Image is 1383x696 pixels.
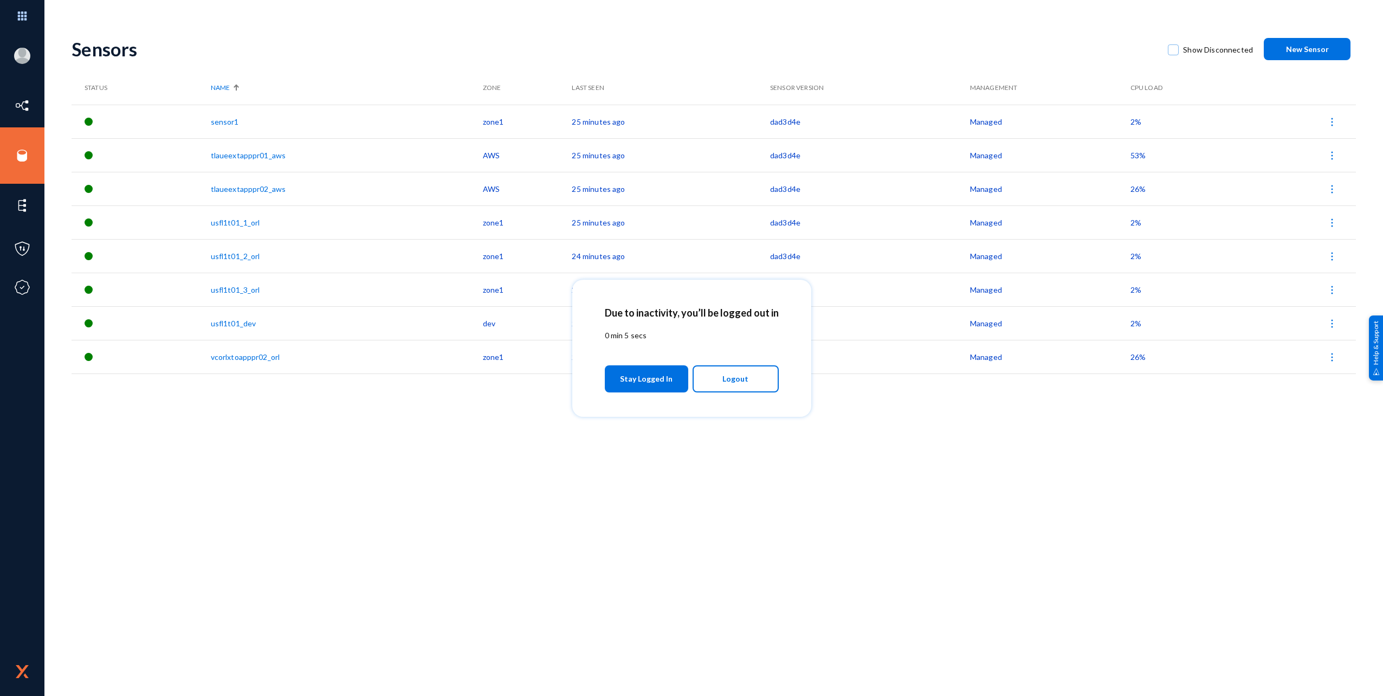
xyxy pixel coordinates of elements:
button: Logout [693,365,779,392]
span: Logout [722,370,748,388]
p: 0 min 5 secs [605,330,779,341]
h2: Due to inactivity, you’ll be logged out in [605,307,779,319]
span: Stay Logged In [620,369,673,389]
button: Stay Logged In [605,365,689,392]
